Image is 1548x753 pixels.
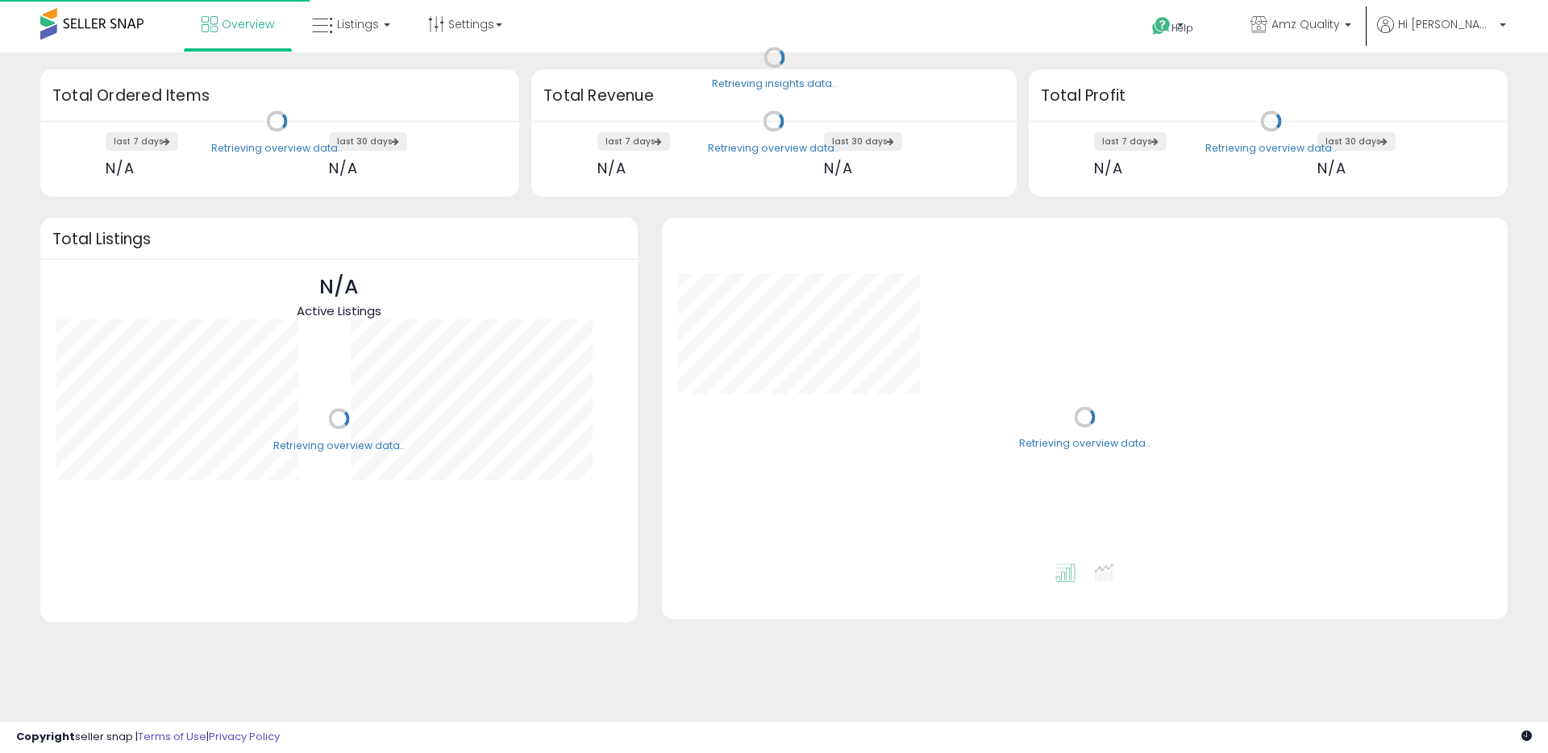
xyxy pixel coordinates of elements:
[1019,437,1151,451] div: Retrieving overview data..
[222,16,274,32] span: Overview
[1398,16,1495,32] span: Hi [PERSON_NAME]
[708,141,839,156] div: Retrieving overview data..
[1205,141,1337,156] div: Retrieving overview data..
[273,439,405,453] div: Retrieving overview data..
[1271,16,1340,32] span: Amz Quality
[1171,21,1193,35] span: Help
[211,141,343,156] div: Retrieving overview data..
[1377,16,1506,52] a: Hi [PERSON_NAME]
[1151,16,1171,36] i: Get Help
[337,16,379,32] span: Listings
[1139,4,1225,52] a: Help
